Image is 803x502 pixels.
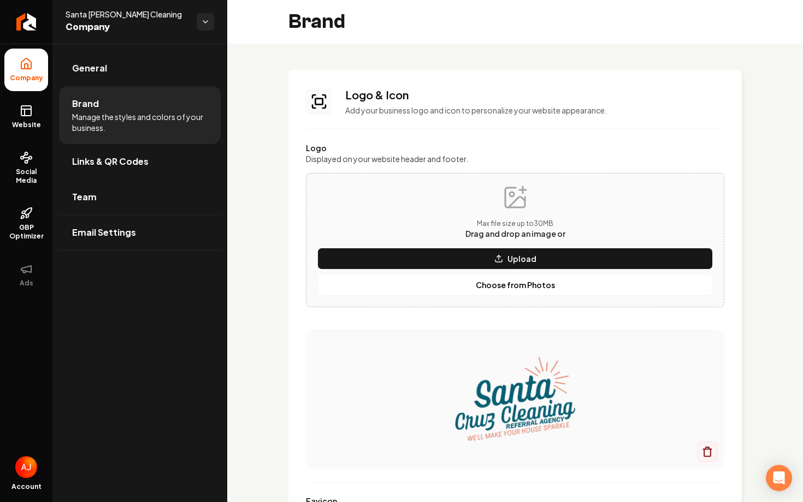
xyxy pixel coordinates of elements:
h2: Brand [288,11,345,33]
span: Company [5,74,48,82]
h3: Logo & Icon [345,87,724,103]
p: Add your business logo and icon to personalize your website appearance. [345,105,724,116]
a: Social Media [4,142,48,194]
span: Santa [PERSON_NAME] Cleaning [66,9,188,20]
span: Company [66,20,188,35]
img: Rebolt Logo [16,13,37,31]
span: Team [72,190,97,204]
span: Ads [15,279,38,288]
img: Logo [328,355,702,443]
button: Choose from Photos [317,274,713,296]
button: Open user button [15,456,37,478]
a: Links & QR Codes [59,144,221,179]
div: Open Intercom Messenger [766,465,792,491]
p: Max file size up to 30 MB [465,219,565,228]
span: Drag and drop an image or [465,229,565,238]
span: Manage the styles and colors of your business. [72,111,208,133]
button: Ads [4,254,48,296]
p: Upload [507,253,536,264]
label: Displayed on your website header and footer. [306,153,724,164]
a: Website [4,95,48,138]
a: Team [59,180,221,214]
span: Website [8,121,45,129]
span: Account [11,482,42,491]
span: Links & QR Codes [72,155,149,168]
span: Social Media [4,168,48,185]
a: Email Settings [59,215,221,250]
a: GBP Optimizer [4,198,48,249]
span: General [72,62,107,75]
a: General [59,51,221,86]
span: GBP Optimizer [4,223,48,241]
span: Brand [72,97,99,110]
label: Logo [306,142,724,153]
button: Upload [317,248,713,270]
span: Email Settings [72,226,136,239]
img: Austin Jellison [15,456,37,478]
p: Choose from Photos [476,279,555,290]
